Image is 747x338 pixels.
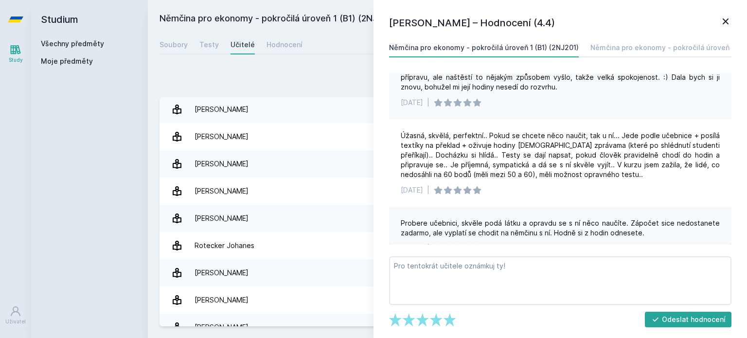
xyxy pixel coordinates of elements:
[160,35,188,54] a: Soubory
[195,236,254,255] div: Rotecker Johanes
[195,290,249,310] div: [PERSON_NAME]
[401,185,423,195] div: [DATE]
[5,318,26,325] div: Uživatel
[195,209,249,228] div: [PERSON_NAME]
[199,40,219,50] div: Testy
[231,40,255,50] div: Učitelé
[195,100,249,119] div: [PERSON_NAME]
[427,185,429,195] div: |
[195,181,249,201] div: [PERSON_NAME]
[427,98,429,107] div: |
[160,259,735,286] a: [PERSON_NAME] 2 hodnocení 4.5
[160,150,735,178] a: [PERSON_NAME] 1 hodnocení 2.0
[160,205,735,232] a: [PERSON_NAME] 2 hodnocení 4.5
[195,263,249,283] div: [PERSON_NAME]
[231,35,255,54] a: Učitelé
[401,244,423,253] div: [DATE]
[427,244,429,253] div: |
[9,56,23,64] div: Study
[41,56,93,66] span: Moje předměty
[199,35,219,54] a: Testy
[401,98,423,107] div: [DATE]
[160,12,626,27] h2: Němčina pro ekonomy - pokročilá úroveň 1 (B1) (2NJ201)
[195,318,249,337] div: [PERSON_NAME]
[160,40,188,50] div: Soubory
[2,301,29,330] a: Uživatel
[160,286,735,314] a: [PERSON_NAME] 7 hodnocení 4.0
[195,127,249,146] div: [PERSON_NAME]
[645,312,732,327] button: Odeslat hodnocení
[401,131,720,179] div: Úžasná, skvělá, perfektní.. Pokud se chcete něco naučit, tak u ní... Jede podle učebnice + posílá...
[160,178,735,205] a: [PERSON_NAME] 7 hodnocení 4.6
[160,123,735,150] a: [PERSON_NAME] 17 hodnocení 4.4
[195,154,249,174] div: [PERSON_NAME]
[267,40,302,50] div: Hodnocení
[2,39,29,69] a: Study
[160,96,735,123] a: [PERSON_NAME] 1 hodnocení 5.0
[41,39,104,48] a: Všechny předměty
[160,232,735,259] a: Rotecker Johanes 1 hodnocení 4.0
[267,35,302,54] a: Hodnocení
[401,218,720,238] div: Probere učebnici, skvěle podá látku a opravdu se s ní něco naučíte. Zápočet sice nedostanete zada...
